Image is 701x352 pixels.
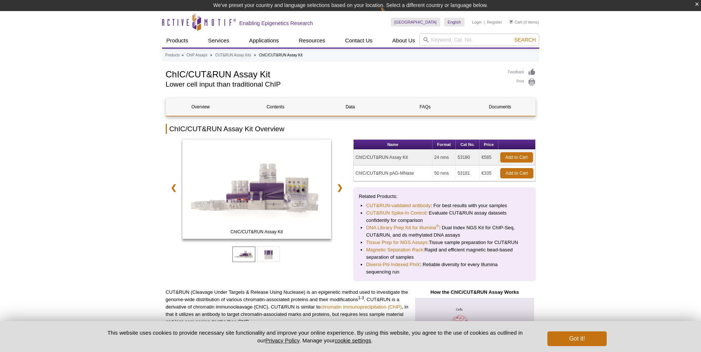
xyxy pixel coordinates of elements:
p: Related Products: [359,193,530,200]
strong: How the ChIC/CUT&RUN Assay Works [430,289,519,295]
a: CUT&RUN Spike-In Control [366,209,426,217]
a: ❯ [332,179,348,196]
li: » [210,53,213,57]
p: This website uses cookies to provide necessary site functionality and improve your online experie... [95,329,536,344]
th: Price [480,140,498,150]
a: Diversi-Phi Indexed PhiX [366,261,420,268]
button: Got it! [547,331,606,346]
td: ChIC/CUT&RUN pAG-MNase [354,165,432,181]
a: Add to Cart [500,168,533,178]
li: : Evaluate CUT&RUN assay datasets confidently for comparison [366,209,523,224]
a: [GEOGRAPHIC_DATA] [391,18,441,27]
td: €335 [480,165,498,181]
h2: Lower cell input than traditional ChIP [166,81,501,88]
sup: ® [436,224,439,228]
td: €585 [480,150,498,165]
a: Services [204,34,234,48]
button: Search [512,36,538,43]
a: Add to Cart [500,152,533,163]
li: Rapid and efficient magnetic bead-based separation of samples [366,246,523,261]
a: Resources [294,34,330,48]
td: 24 rxns [432,150,456,165]
button: cookie settings [334,337,371,344]
h2: ChIC/CUT&RUN Assay Kit Overview [166,124,536,134]
img: ChIC/CUT&RUN Assay Kit [182,139,332,239]
a: Documents [465,98,534,116]
li: : For best results with your samples [366,202,523,209]
a: Feedback [508,68,536,76]
sup: 1-3 [358,296,364,300]
a: Magnetic Separation Rack: [366,246,424,254]
a: Print [508,78,536,86]
a: ChIC/CUT&RUN Assay Kit [182,139,332,241]
a: Overview [166,98,235,116]
a: English [444,18,465,27]
h1: ChIC/CUT&RUN Assay Kit [166,68,501,79]
td: ChIC/CUT&RUN Assay Kit [354,150,432,165]
li: » [182,53,184,57]
a: Products [165,52,180,59]
td: 50 rxns [432,165,456,181]
li: : Reliable diversity for every Illumina sequencing run [366,261,523,276]
td: 53181 [456,165,480,181]
span: ChIC/CUT&RUN Assay Kit [184,228,330,236]
input: Keyword, Cat. No. [420,34,539,46]
a: chromatin immunoprecipitation (ChIP) [320,304,402,310]
a: ChIP Assays [186,52,207,59]
a: Register [487,20,502,25]
li: Tissue sample preparation for CUT&RUN [366,239,523,246]
p: CUT&RUN (Cleavage Under Targets & Release Using Nuclease) is an epigenetic method used to investi... [166,289,409,325]
li: (0 items) [509,18,539,27]
img: Your Cart [509,20,513,24]
li: : Dual Index NGS Kit for ChIP-Seq, CUT&RUN, and ds methylated DNA assays [366,224,523,239]
img: Change Here [380,6,400,23]
td: 53180 [456,150,480,165]
li: ChIC/CUT&RUN Assay Kit [259,53,302,57]
span: Search [514,37,536,43]
a: Login [472,20,482,25]
th: Format [432,140,456,150]
a: Applications [245,34,283,48]
a: Privacy Policy [265,337,299,344]
li: | [484,18,485,27]
a: Products [162,34,193,48]
a: FAQs [390,98,460,116]
a: DNA Library Prep Kit for Illumina® [366,224,439,231]
a: Contents [241,98,310,116]
a: CUT&RUN-validated antibody [366,202,431,209]
a: ❮ [166,179,182,196]
a: CUT&RUN Assay Kits [215,52,251,59]
a: Tissue Prep for NGS Assays: [366,239,429,246]
th: Name [354,140,432,150]
a: Data [316,98,385,116]
a: About Us [388,34,420,48]
li: » [254,53,256,57]
a: Contact Us [341,34,377,48]
a: Cart [509,20,522,25]
h2: Enabling Epigenetics Research [239,20,313,27]
th: Cat No. [456,140,480,150]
